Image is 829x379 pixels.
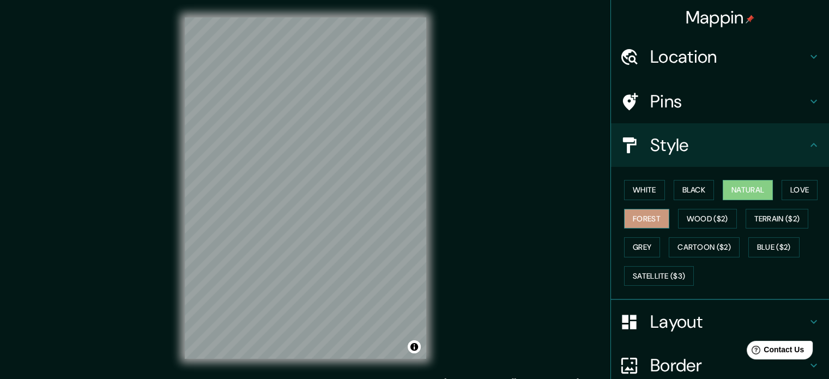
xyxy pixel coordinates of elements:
[624,266,694,286] button: Satellite ($3)
[782,180,818,200] button: Love
[624,237,660,257] button: Grey
[611,80,829,123] div: Pins
[611,300,829,344] div: Layout
[650,134,807,156] h4: Style
[748,237,800,257] button: Blue ($2)
[674,180,715,200] button: Black
[611,123,829,167] div: Style
[611,35,829,79] div: Location
[650,311,807,333] h4: Layout
[408,340,421,353] button: Toggle attribution
[732,336,817,367] iframe: Help widget launcher
[624,209,669,229] button: Forest
[678,209,737,229] button: Wood ($2)
[650,91,807,112] h4: Pins
[746,15,754,23] img: pin-icon.png
[624,180,665,200] button: White
[650,354,807,376] h4: Border
[650,46,807,68] h4: Location
[723,180,773,200] button: Natural
[669,237,740,257] button: Cartoon ($2)
[746,209,809,229] button: Terrain ($2)
[185,17,426,359] canvas: Map
[686,7,755,28] h4: Mappin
